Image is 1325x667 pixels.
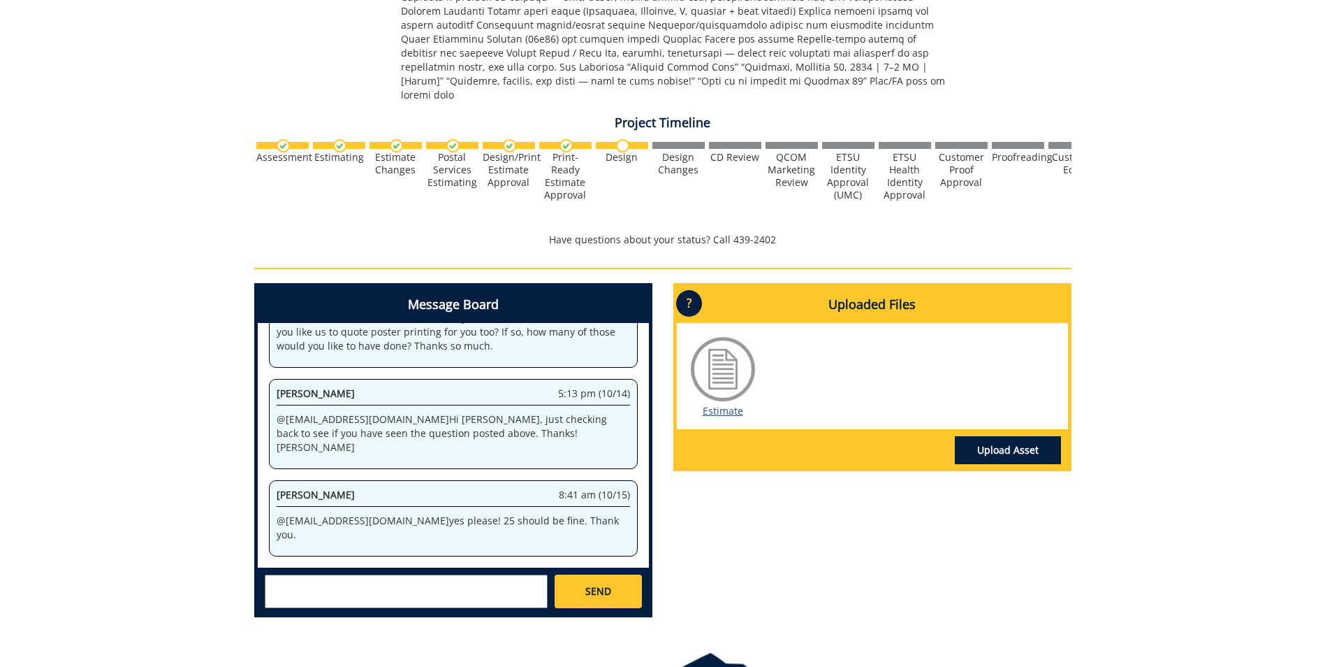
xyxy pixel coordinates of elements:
[333,139,346,152] img: checkmark
[483,151,535,189] div: Design/Print Estimate Approval
[446,139,460,152] img: checkmark
[652,151,705,176] div: Design Changes
[935,151,988,189] div: Customer Proof Approval
[879,151,931,201] div: ETSU Health Identity Approval
[254,116,1071,130] h4: Project Timeline
[558,387,630,401] span: 5:13 pm (10/14)
[596,151,648,164] div: Design
[703,404,743,417] a: Estimate
[585,584,611,598] span: SEND
[277,514,630,542] p: @ [EMAIL_ADDRESS][DOMAIN_NAME] yes please! 25 should be fine. Thank you.
[265,575,548,608] textarea: messageToSend
[390,139,403,152] img: checkmark
[277,413,630,454] p: @ [EMAIL_ADDRESS][DOMAIN_NAME] Hi [PERSON_NAME], just checking back to see if you have seen the q...
[277,488,355,501] span: [PERSON_NAME]
[822,151,874,201] div: ETSU Identity Approval (UMC)
[258,287,649,323] h4: Message Board
[254,233,1071,247] p: Have questions about your status? Call 439-2402
[559,488,630,502] span: 8:41 am (10/15)
[616,139,629,152] img: no
[256,151,309,164] div: Assessment
[277,387,355,400] span: [PERSON_NAME]
[559,139,573,152] img: checkmark
[992,151,1044,164] div: Proofreading
[555,575,641,608] a: SEND
[766,151,818,189] div: QCOM Marketing Review
[426,151,478,189] div: Postal Services Estimating
[709,151,761,164] div: CD Review
[313,151,365,164] div: Estimating
[676,290,702,317] p: ?
[503,139,516,152] img: checkmark
[955,436,1061,464] a: Upload Asset
[677,287,1068,323] h4: Uploaded Files
[277,311,630,353] p: @ [EMAIL_ADDRESS][DOMAIN_NAME] Hey there, [PERSON_NAME]! Would you like us to quote poster printi...
[369,151,422,176] div: Estimate Changes
[1048,151,1101,176] div: Customer Edits
[539,151,592,201] div: Print-Ready Estimate Approval
[277,139,290,152] img: checkmark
